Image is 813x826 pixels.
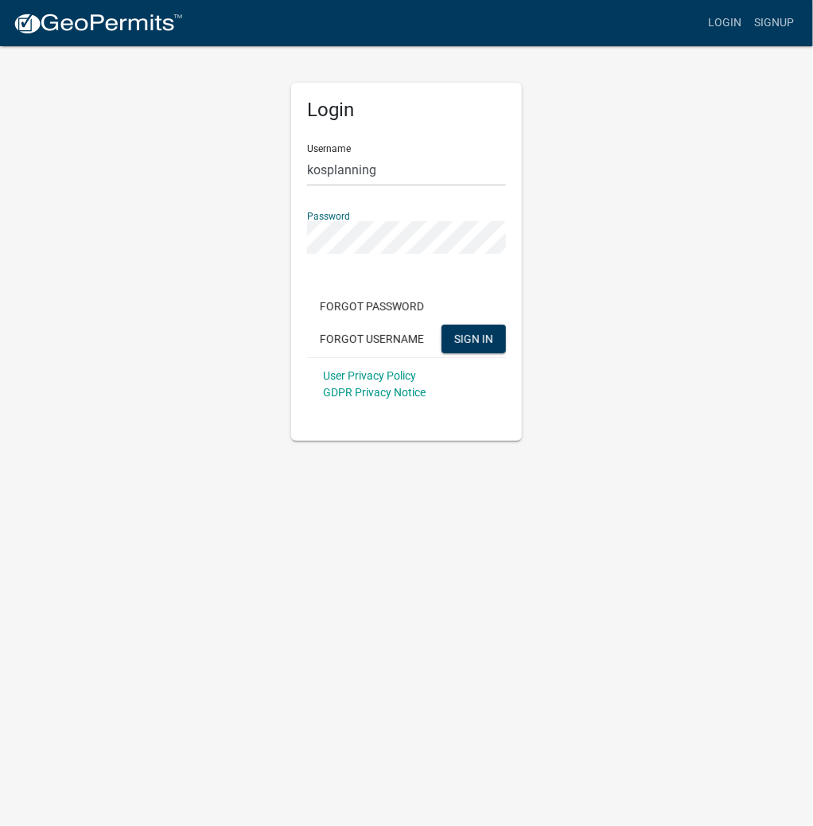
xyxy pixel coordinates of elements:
a: User Privacy Policy [323,369,416,382]
a: Signup [748,8,800,38]
span: SIGN IN [454,332,493,345]
button: Forgot Password [307,292,437,321]
a: Login [702,8,748,38]
button: Forgot Username [307,325,437,353]
button: SIGN IN [442,325,506,353]
h5: Login [307,99,506,122]
a: GDPR Privacy Notice [323,386,426,399]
